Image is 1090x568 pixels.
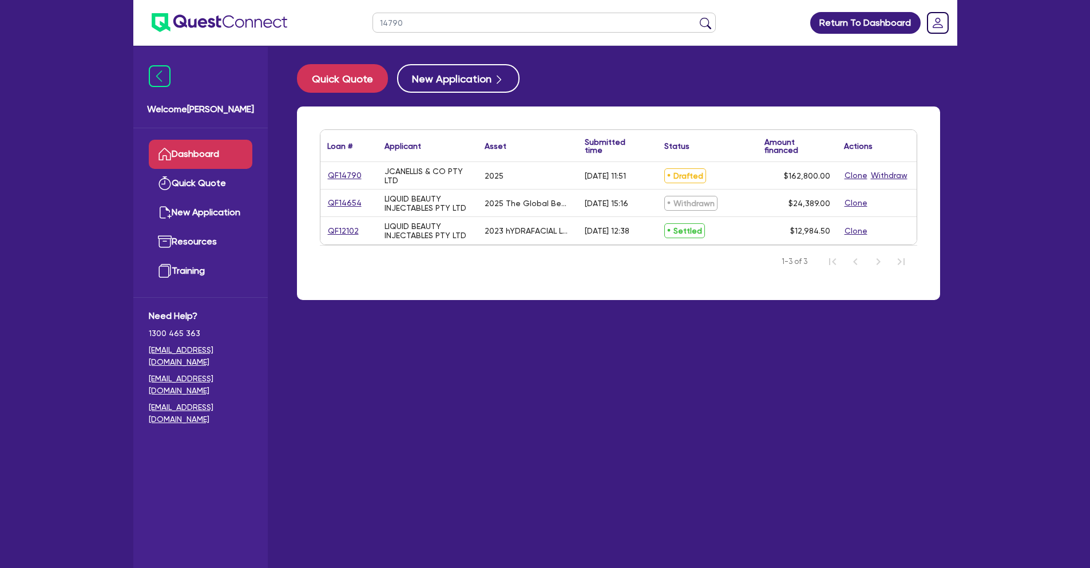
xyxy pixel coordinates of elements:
a: [EMAIL_ADDRESS][DOMAIN_NAME] [149,344,252,368]
a: QF12102 [327,224,359,238]
div: Status [664,142,689,150]
a: Resources [149,227,252,257]
a: Return To Dashboard [810,12,921,34]
a: Quick Quote [149,169,252,198]
div: LIQUID BEAUTY INJECTABLES PTY LTD [385,222,471,240]
a: [EMAIL_ADDRESS][DOMAIN_NAME] [149,401,252,425]
button: Last Page [890,250,913,273]
button: Clone [844,196,868,210]
img: training [158,264,172,278]
img: icon-menu-close [149,65,171,87]
button: New Application [397,64,520,93]
button: Next Page [867,250,890,273]
span: Need Help? [149,309,252,323]
div: Loan # [327,142,352,150]
a: QF14654 [327,196,362,210]
div: 2023 hYDRAFACIAL LED SIM [485,226,571,235]
img: resources [158,235,172,249]
span: Settled [664,223,705,238]
span: $162,800.00 [784,171,830,180]
div: Actions [844,142,873,150]
a: Dashboard [149,140,252,169]
span: Welcome [PERSON_NAME] [147,102,254,116]
button: First Page [821,250,844,273]
div: [DATE] 11:51 [585,171,626,180]
img: quick-quote [158,176,172,190]
a: [EMAIL_ADDRESS][DOMAIN_NAME] [149,373,252,397]
div: JCANELLIS & CO PTY LTD [385,167,471,185]
a: New Application [149,198,252,227]
div: 2025 The Global Beauty Group MediLUX [485,199,571,208]
span: $24,389.00 [788,199,830,208]
div: LIQUID BEAUTY INJECTABLES PTY LTD [385,194,471,212]
img: new-application [158,206,172,219]
div: Asset [485,142,506,150]
div: [DATE] 12:38 [585,226,629,235]
button: Quick Quote [297,64,388,93]
span: Withdrawn [664,196,718,211]
div: [DATE] 15:16 [585,199,628,208]
span: 1-3 of 3 [782,256,807,267]
div: Submitted time [585,138,640,154]
a: Quick Quote [297,64,397,93]
span: 1300 465 363 [149,328,252,340]
div: 2025 [485,171,504,180]
a: QF14790 [327,169,362,182]
a: Dropdown toggle [923,8,953,38]
button: Previous Page [844,250,867,273]
span: Drafted [664,168,706,183]
button: Withdraw [870,169,908,182]
button: Clone [844,169,868,182]
button: Clone [844,224,868,238]
input: Search by name, application ID or mobile number... [372,13,716,33]
div: Amount financed [764,138,830,154]
span: $12,984.50 [790,226,830,235]
img: quest-connect-logo-blue [152,13,287,32]
div: Applicant [385,142,421,150]
a: Training [149,257,252,286]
